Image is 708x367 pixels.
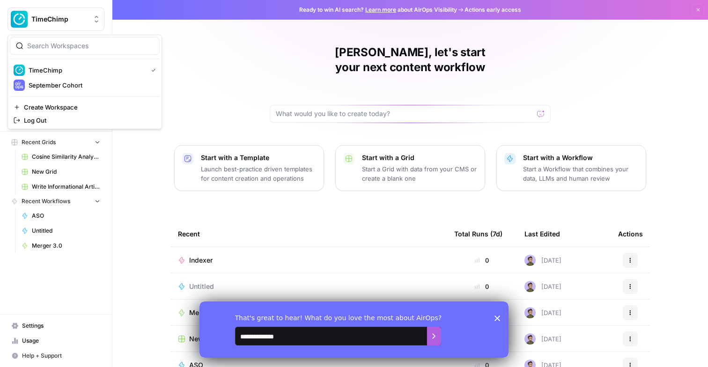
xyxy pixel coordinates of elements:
span: Recent Grids [22,138,56,147]
input: What would you like to create today? [276,109,533,118]
a: Untitled [17,223,104,238]
img: TimeChimp Logo [14,65,25,76]
a: Merger 3.0 [17,238,104,253]
span: TimeChimp [31,15,88,24]
a: Settings [7,318,104,333]
span: Help + Support [22,352,100,360]
img: September Cohort Logo [14,80,25,91]
div: [DATE] [524,333,561,345]
span: ASO [32,212,100,220]
p: Start with a Template [201,153,316,162]
a: Indexer [178,256,439,265]
p: Start a Workflow that combines your data, LLMs and human review [523,164,638,183]
span: Settings [22,322,100,330]
span: Create Workspace [24,103,152,112]
img: ruybxce7esr7yef6hou754u07ter [524,307,536,318]
span: Merger 3.0 [32,242,100,250]
p: Start with a Grid [362,153,477,162]
a: Cosine Similarity Analysis [17,149,104,164]
div: [DATE] [524,255,561,266]
img: ruybxce7esr7yef6hou754u07ter [524,333,536,345]
span: Log Out [24,116,152,125]
span: TimeChimp [29,66,144,75]
div: Total Runs (7d) [454,221,502,247]
div: 0 [454,256,509,265]
button: Recent Grids [7,135,104,149]
p: Launch best-practice driven templates for content creation and operations [201,164,316,183]
a: Learn more [365,6,396,13]
a: Write Informational Article [17,179,104,194]
div: [DATE] [524,307,561,318]
button: Start with a TemplateLaunch best-practice driven templates for content creation and operations [174,145,324,191]
span: Recent Workflows [22,197,70,206]
button: Help + Support [7,348,104,363]
a: Untitled [178,282,439,291]
span: September Cohort [29,81,152,90]
div: Recent [178,221,439,247]
a: New Grid [178,334,439,344]
span: Indexer [189,256,213,265]
span: Actions early access [465,6,521,14]
iframe: Survey from AirOps [199,301,509,358]
a: Create Workspace [10,101,160,114]
a: Log Out [10,114,160,127]
span: Cosine Similarity Analysis [32,153,100,161]
button: Recent Workflows [7,194,104,208]
span: Merger 3.0 [189,308,224,317]
span: Usage [22,337,100,345]
span: Ready to win AI search? about AirOps Visibility [299,6,457,14]
div: Actions [618,221,643,247]
img: ruybxce7esr7yef6hou754u07ter [524,281,536,292]
div: Last Edited [524,221,560,247]
button: Start with a WorkflowStart a Workflow that combines your data, LLMs and human review [496,145,646,191]
a: Usage [7,333,104,348]
span: Untitled [189,282,214,291]
span: Untitled [32,227,100,235]
span: Write Informational Article [32,183,100,191]
button: Start with a GridStart a Grid with data from your CMS or create a blank one [335,145,485,191]
a: ASO [17,208,104,223]
span: New Grid [189,334,219,344]
div: 0 [454,282,509,291]
div: [DATE] [524,281,561,292]
div: Workspace: TimeChimp [7,35,162,129]
p: Start a Grid with data from your CMS or create a blank one [362,164,477,183]
a: New Grid [17,164,104,179]
input: Search Workspaces [27,41,154,51]
img: ruybxce7esr7yef6hou754u07ter [524,255,536,266]
button: Workspace: TimeChimp [7,7,104,31]
p: Start with a Workflow [523,153,638,162]
img: TimeChimp Logo [11,11,28,28]
h1: [PERSON_NAME], let's start your next content workflow [270,45,551,75]
a: Merger 3.0 [178,308,439,317]
span: New Grid [32,168,100,176]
